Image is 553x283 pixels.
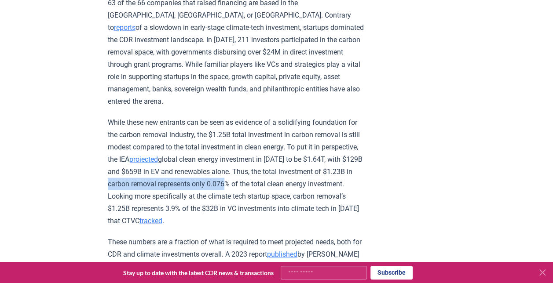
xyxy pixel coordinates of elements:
a: published [267,250,297,258]
p: While these new entrants can be seen as evidence of a solidifying foundation for the carbon remov... [108,116,365,227]
a: tracked [139,217,162,225]
a: projected [129,155,158,163]
a: reports [114,23,136,32]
